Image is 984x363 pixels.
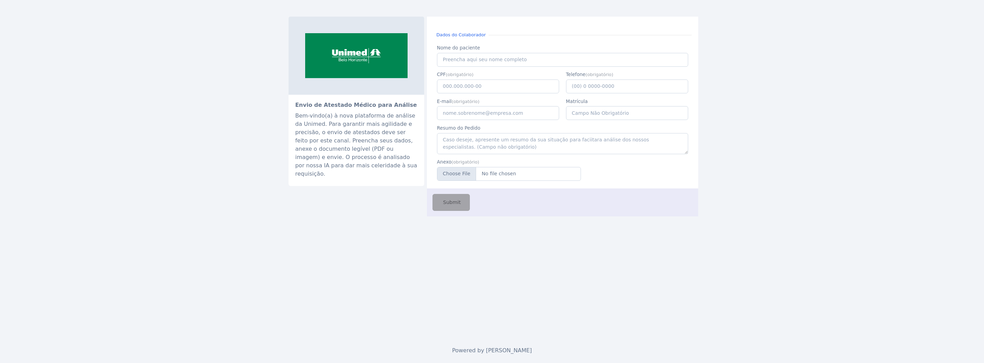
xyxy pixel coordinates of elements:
small: (obrigatório) [452,99,479,104]
img: sistemaocemg.coop.br-unimed-bh-e-eleita-a-melhor-empresa-de-planos-de-saude-do-brasil-giro-2.png [289,17,424,95]
label: Resumo do Pedido [437,124,688,131]
small: (obrigatório) [585,72,613,77]
input: nome.sobrenome@empresa.com [437,106,559,120]
label: Matrícula [566,98,689,105]
small: (obrigatório) [452,159,479,165]
small: (obrigatório) [446,72,473,77]
label: Anexo [437,158,581,165]
h2: Envio de Atestado Médico para Análise [295,101,418,109]
input: Preencha aqui seu nome completo [437,53,688,67]
input: Anexe-se aqui seu atestado (PDF ou Imagem) [437,167,581,181]
span: Powered by [PERSON_NAME] [452,347,532,354]
label: Nome do paciente [437,44,688,51]
input: 000.000.000-00 [437,80,559,93]
label: Telefone [566,71,689,78]
label: CPF [437,71,559,78]
div: Bem-vindo(a) à nova plataforma de análise da Unimed. Para garantir mais agilidade e precisão, o e... [295,112,418,178]
label: E-mail [437,98,559,105]
input: (00) 0 0000-0000 [566,80,689,93]
input: Campo Não Obrigatório [566,106,689,120]
small: Dados do Colaborador [434,31,489,38]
